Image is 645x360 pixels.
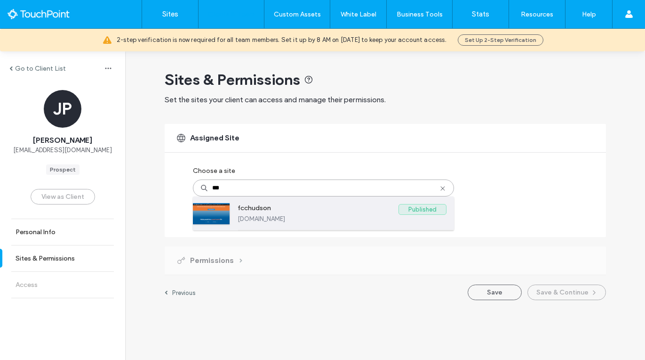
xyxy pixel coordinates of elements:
[208,10,255,18] label: Clients & Team
[16,281,38,289] label: Access
[16,254,75,262] label: Sites & Permissions
[341,10,376,18] label: White Label
[165,289,196,296] a: Previous
[521,10,553,18] label: Resources
[172,289,196,296] label: Previous
[397,10,443,18] label: Business Tools
[165,95,386,104] span: Set the sites your client can access and manage their permissions.
[15,65,66,73] label: Go to Client List
[13,146,112,155] span: [EMAIL_ADDRESS][DOMAIN_NAME]
[193,162,235,180] label: Choose a site
[190,133,239,143] span: Assigned Site
[458,34,543,46] button: Set Up 2-Step Verification
[582,10,596,18] label: Help
[193,196,346,214] label: Don't have a site for this client yet?
[50,165,76,174] div: Prospect
[33,135,92,146] span: [PERSON_NAME]
[165,70,300,89] span: Sites & Permissions
[398,204,446,215] label: Published
[238,215,446,222] label: [DOMAIN_NAME]
[472,10,489,18] label: Stats
[44,90,81,128] div: JP
[16,228,56,236] label: Personal Info
[117,35,446,45] span: 2-step verification is now required for all team members. Set it up by 8 AM on [DATE] to keep you...
[468,285,522,300] button: Save
[22,7,41,15] span: Help
[274,10,321,18] label: Custom Assets
[190,255,234,266] span: Permissions
[162,10,178,18] label: Sites
[238,204,398,215] label: fcchudson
